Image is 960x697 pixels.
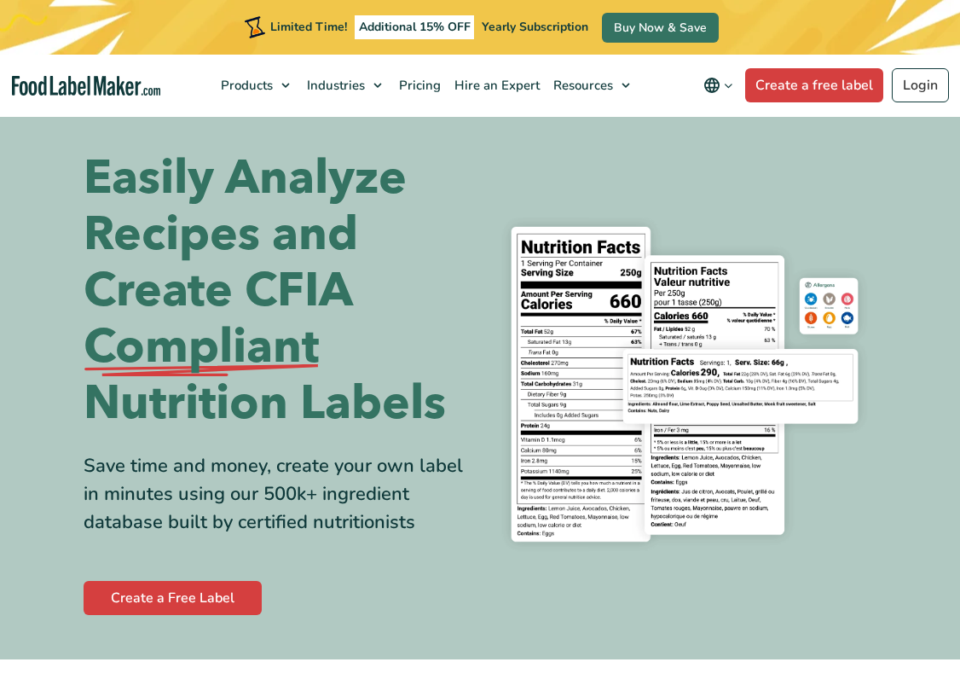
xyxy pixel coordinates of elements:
a: Resources [545,55,639,116]
h1: Easily Analyze Recipes and Create CFIA Nutrition Labels [84,150,467,432]
a: Pricing [390,55,446,116]
a: Create a Free Label [84,581,262,615]
a: Create a free label [745,68,883,102]
a: Products [212,55,298,116]
span: Yearly Subscription [482,19,588,35]
a: Login [892,68,949,102]
a: Buy Now & Save [602,13,719,43]
div: Save time and money, create your own label in minutes using our 500k+ ingredient database built b... [84,452,467,537]
span: Hire an Expert [449,77,541,94]
span: Resources [548,77,615,94]
a: Industries [298,55,390,116]
span: Industries [302,77,367,94]
span: Products [216,77,275,94]
a: Food Label Maker homepage [12,76,161,96]
span: Compliant [84,319,319,375]
a: Hire an Expert [446,55,545,116]
span: Pricing [394,77,442,94]
span: Additional 15% OFF [355,15,475,39]
span: Limited Time! [270,19,347,35]
button: Change language [691,68,745,102]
